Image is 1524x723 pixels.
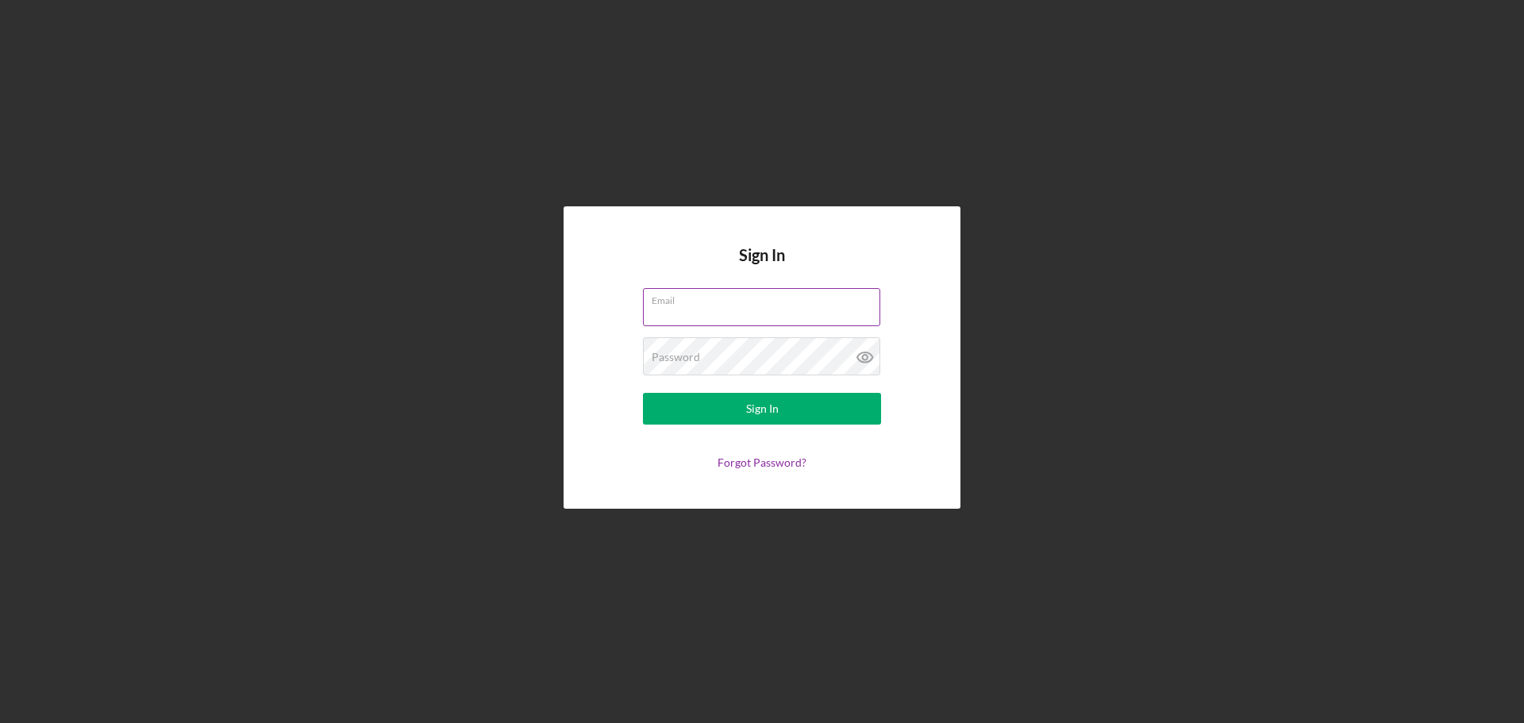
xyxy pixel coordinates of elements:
a: Forgot Password? [718,456,806,469]
label: Email [652,289,880,306]
label: Password [652,351,700,363]
h4: Sign In [739,246,785,288]
button: Sign In [643,393,881,425]
div: Sign In [746,393,779,425]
